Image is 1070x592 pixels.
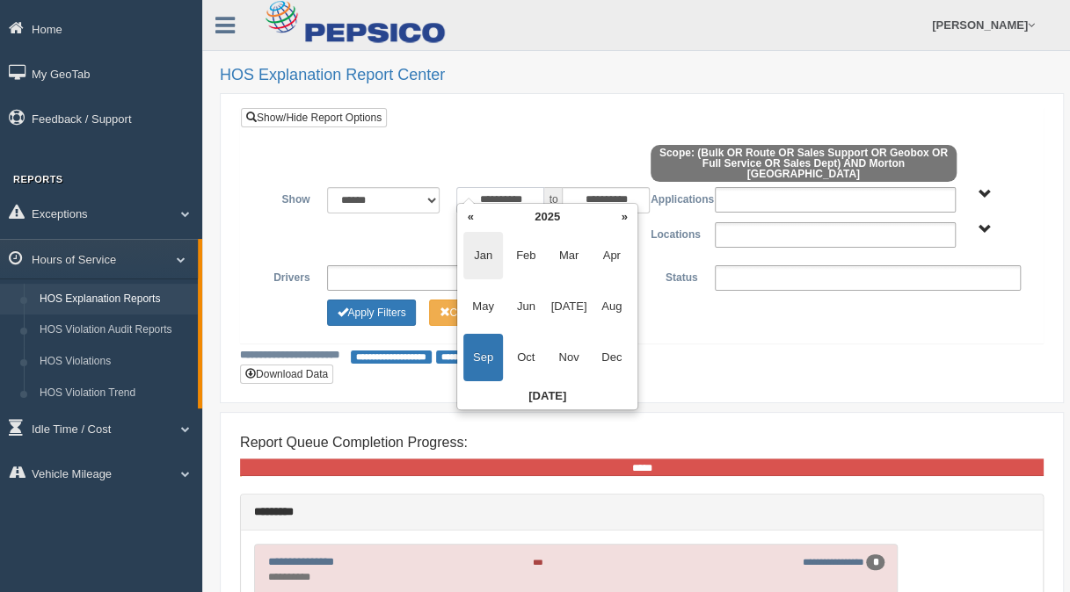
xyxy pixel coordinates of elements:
h2: HOS Explanation Report Center [220,67,1052,84]
button: Change Filter Options [327,300,415,326]
span: Mar [550,232,589,279]
span: Aug [592,283,631,330]
h4: Report Queue Completion Progress: [240,435,1044,451]
th: [DATE] [457,383,637,409]
span: Jun [506,283,546,330]
span: to [544,187,562,213]
span: Oct [506,334,546,381]
label: Locations [642,222,706,243]
th: 2025 [484,204,611,230]
span: Apr [592,232,631,279]
span: Dec [592,334,631,381]
a: HOS Violations [32,346,198,378]
label: Applications [642,187,706,208]
label: Drivers [254,265,318,286]
span: [DATE] [550,283,589,330]
a: HOS Explanation Reports [32,284,198,315]
button: Download Data [240,365,333,384]
a: Show/Hide Report Options [241,108,387,127]
label: Status [642,265,706,286]
label: Show [254,187,318,208]
span: Nov [550,334,589,381]
span: Jan [463,232,503,279]
th: « [457,204,484,230]
a: HOS Violation Trend [32,378,198,409]
span: May [463,283,503,330]
span: Scope: (Bulk OR Route OR Sales Support OR Geobox OR Full Service OR Sales Dept) AND Morton [GEOGR... [651,145,957,182]
span: Feb [506,232,546,279]
a: HOS Violation Audit Reports [32,314,198,346]
span: Sep [463,334,503,381]
button: Change Filter Options [429,300,516,326]
th: » [611,204,637,230]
